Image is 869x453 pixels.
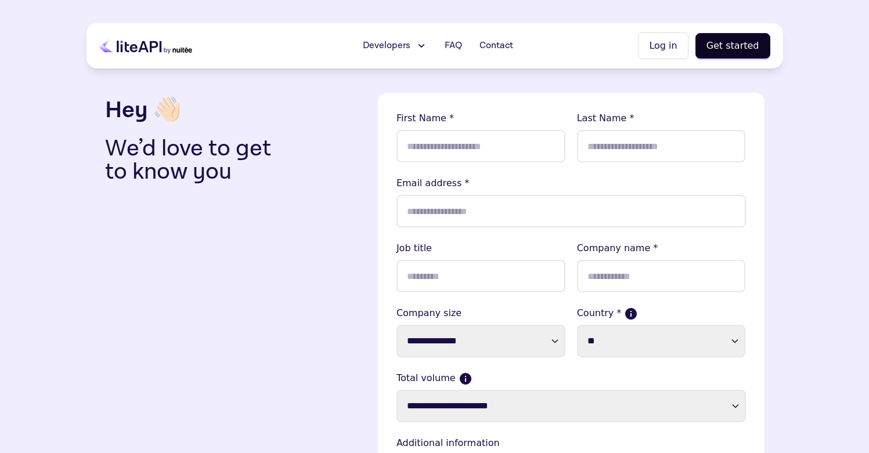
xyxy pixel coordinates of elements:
[396,241,565,255] lable: Job title
[577,241,746,255] lable: Company name *
[363,39,410,53] span: Developers
[460,374,471,384] button: Current monthly volume your business makes in USD
[695,33,770,59] button: Get started
[479,39,513,53] span: Contact
[356,34,434,57] button: Developers
[577,306,746,320] label: Country *
[396,176,746,190] lable: Email address *
[445,39,462,53] span: FAQ
[396,306,565,320] label: Company size
[626,309,636,319] button: If more than one country, please select where the majority of your sales come from.
[396,436,746,450] lable: Additional information
[638,32,688,59] button: Log in
[105,137,290,183] p: We’d love to get to know you
[396,371,746,385] label: Total volume
[396,111,565,125] lable: First Name *
[473,34,520,57] a: Contact
[105,93,369,128] h3: Hey 👋🏻
[438,34,469,57] a: FAQ
[577,111,746,125] lable: Last Name *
